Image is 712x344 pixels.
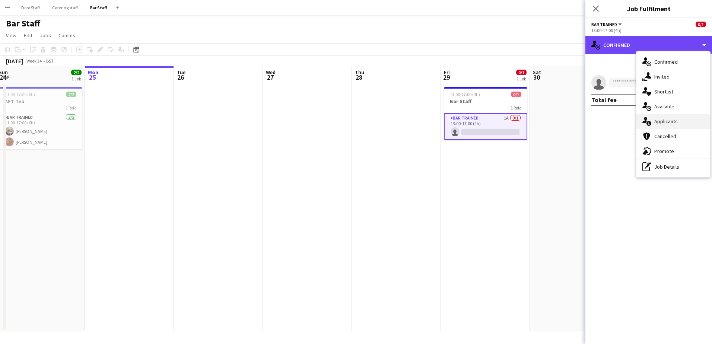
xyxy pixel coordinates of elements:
[6,32,16,39] span: View
[591,28,706,33] div: 13:00-17:00 (4h)
[265,73,276,82] span: 27
[636,84,710,99] div: Shortlist
[266,69,276,76] span: Wed
[71,76,81,82] div: 1 Job
[591,22,623,27] button: Bar trained
[46,58,54,64] div: BST
[444,69,450,76] span: Fri
[84,0,113,15] button: Bar Staff
[591,96,617,103] div: Total fee
[3,31,19,40] a: View
[511,92,521,97] span: 0/1
[450,92,480,97] span: 13:00-17:00 (4h)
[516,76,526,82] div: 1 Job
[6,57,23,65] div: [DATE]
[58,32,75,39] span: Comms
[532,73,541,82] span: 30
[636,129,710,144] div: Cancelled
[444,98,527,105] h3: Bar Staff
[636,69,710,84] div: Invited
[37,31,54,40] a: Jobs
[636,99,710,114] div: Available
[354,73,364,82] span: 28
[533,69,541,76] span: Sat
[71,70,82,75] span: 2/2
[443,73,450,82] span: 29
[176,73,185,82] span: 26
[636,114,710,129] div: Applicants
[15,0,46,15] button: Door Staff
[21,31,35,40] a: Edit
[5,92,35,97] span: 11:00-17:00 (6h)
[636,144,710,159] div: Promote
[355,69,364,76] span: Thu
[40,32,51,39] span: Jobs
[585,4,712,13] h3: Job Fulfilment
[444,113,527,140] app-card-role: Bar trained1A0/113:00-17:00 (4h)
[516,70,527,75] span: 0/1
[636,159,710,174] div: Job Details
[66,105,76,111] span: 1 Role
[636,54,710,69] div: Confirmed
[696,22,706,27] span: 0/1
[46,0,84,15] button: Catering staff
[585,36,712,54] div: Confirmed
[55,31,78,40] a: Comms
[177,69,185,76] span: Tue
[25,58,43,64] span: Week 34
[591,22,617,27] span: Bar trained
[66,92,76,97] span: 2/2
[87,73,98,82] span: 25
[88,69,98,76] span: Mon
[6,18,40,29] h1: Bar Staff
[24,32,32,39] span: Edit
[444,87,527,140] app-job-card: 13:00-17:00 (4h)0/1Bar Staff1 RoleBar trained1A0/113:00-17:00 (4h)
[511,105,521,111] span: 1 Role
